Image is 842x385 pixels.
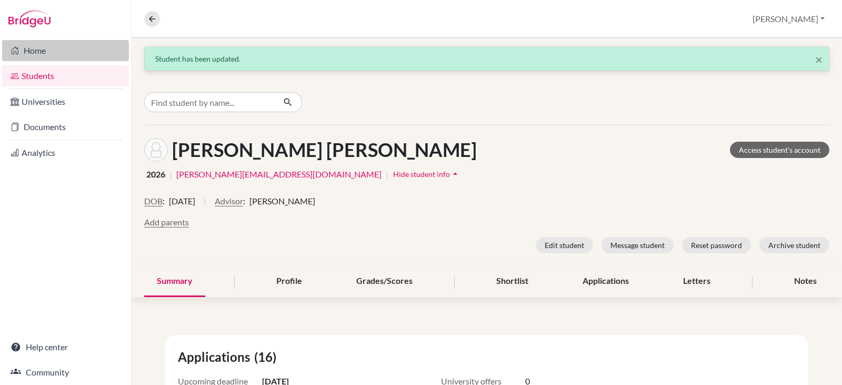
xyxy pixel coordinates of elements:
div: Notes [781,266,829,297]
img: Bridge-U [8,11,51,27]
a: Community [2,362,129,383]
a: [PERSON_NAME][EMAIL_ADDRESS][DOMAIN_NAME] [176,168,382,181]
a: Universities [2,91,129,112]
img: Victoria Maria Paredes Torres's avatar [144,138,168,162]
div: Letters [670,266,723,297]
a: Home [2,40,129,61]
span: | [386,168,388,181]
button: Archive student [759,237,829,253]
button: [PERSON_NAME] [748,9,829,29]
i: arrow_drop_up [450,169,460,179]
div: Student has been updated. [155,53,818,64]
button: Advisor [215,195,243,208]
div: Shortlist [484,266,541,297]
span: | [169,168,172,181]
button: Message student [602,237,674,253]
a: Analytics [2,142,129,163]
span: × [815,52,823,67]
h1: [PERSON_NAME] [PERSON_NAME] [172,139,477,161]
button: Reset password [682,237,751,253]
a: Help center [2,337,129,358]
div: Profile [264,266,315,297]
a: Access student's account [730,142,829,158]
button: Edit student [536,237,593,253]
span: Hide student info [393,170,450,179]
span: Applications [178,348,254,367]
span: : [163,195,165,208]
span: [PERSON_NAME] [249,195,315,208]
button: Hide student infoarrow_drop_up [393,166,461,182]
div: Grades/Scores [344,266,425,297]
span: : [243,195,245,208]
a: Documents [2,116,129,137]
button: DOB [144,195,163,208]
div: Summary [144,266,205,297]
a: Students [2,65,129,86]
div: Applications [570,266,641,297]
button: Close [815,53,823,66]
span: (16) [254,348,280,367]
span: 2026 [146,168,165,181]
input: Find student by name... [144,92,275,112]
span: | [204,195,206,216]
span: [DATE] [169,195,195,208]
button: Add parents [144,216,189,229]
